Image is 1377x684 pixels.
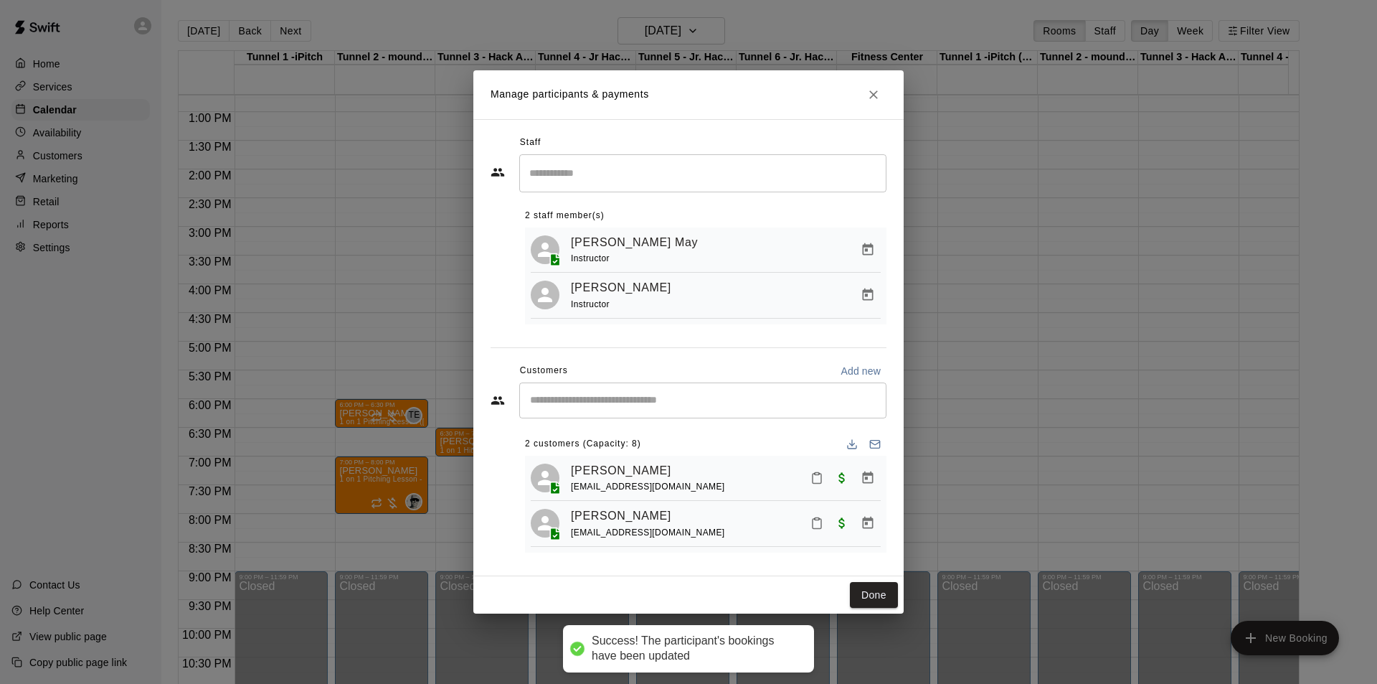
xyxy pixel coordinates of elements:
span: Waived payment [829,471,855,483]
button: Download list [841,433,863,456]
a: [PERSON_NAME] [571,462,671,480]
span: Staff [520,131,541,154]
button: Email participants [863,433,886,456]
span: Paid with Card [829,517,855,529]
div: Solomon Beran [531,509,559,538]
a: [PERSON_NAME] May [571,233,698,252]
button: Mark attendance [805,466,829,490]
button: Done [850,582,898,609]
div: Success! The participant's bookings have been updated [592,634,800,664]
span: 2 staff member(s) [525,205,605,228]
p: Add new [841,364,881,378]
div: Search staff [519,154,886,192]
span: Customers [520,360,568,383]
button: Add new [835,360,886,383]
button: Manage bookings & payment [855,510,881,536]
span: [EMAIL_ADDRESS][DOMAIN_NAME] [571,528,725,538]
div: Carson May [531,235,559,264]
button: Manage bookings & payment [855,237,881,263]
div: Caden Wallace [531,281,559,309]
span: [EMAIL_ADDRESS][DOMAIN_NAME] [571,482,725,492]
p: Manage participants & payments [491,87,649,102]
button: Manage bookings & payment [855,282,881,308]
span: Instructor [571,253,610,263]
span: 2 customers (Capacity: 8) [525,433,641,456]
div: Start typing to search customers... [519,383,886,418]
svg: Customers [491,393,505,408]
button: Mark attendance [805,511,829,535]
div: Clark Culp [531,464,559,492]
a: [PERSON_NAME] [571,278,671,297]
span: Instructor [571,299,610,309]
button: Manage bookings & payment [855,465,881,491]
a: [PERSON_NAME] [571,507,671,525]
svg: Staff [491,165,505,179]
button: Close [861,82,886,108]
